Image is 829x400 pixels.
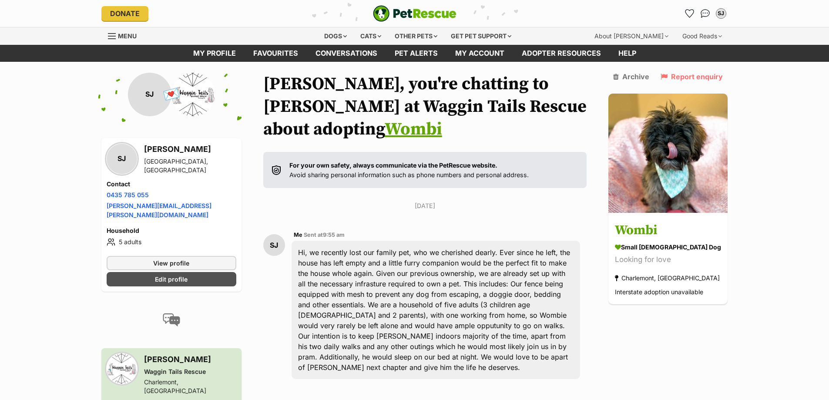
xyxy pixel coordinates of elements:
img: Waggin Tails Rescue profile pic [171,73,215,116]
div: SJ [107,144,137,174]
img: chat-41dd97257d64d25036548639549fe6c8038ab92f7586957e7f3b1b290dea8141.svg [701,9,710,18]
img: Waggin Tails Rescue profile pic [107,353,137,384]
span: 9:55 am [323,232,345,238]
div: Get pet support [445,27,517,45]
div: Hi, we recently lost our family pet, who we cherished dearly. Ever since he left, the house has l... [292,241,581,379]
h3: Wombi [615,221,721,240]
span: Edit profile [155,275,188,284]
a: Conversations [698,7,712,20]
a: conversations [307,45,386,62]
p: [DATE] [263,201,587,210]
h3: [PERSON_NAME] [144,353,236,366]
div: SJ [128,73,171,116]
a: Wombi small [DEMOGRAPHIC_DATA] Dog Looking for love Charlemont, [GEOGRAPHIC_DATA] Interstate adop... [608,214,728,304]
span: Menu [118,32,137,40]
div: Dogs [318,27,353,45]
h3: [PERSON_NAME] [144,143,236,155]
img: logo-e224e6f780fb5917bec1dbf3a21bbac754714ae5b6737aabdf751b685950b380.svg [373,5,456,22]
a: My profile [185,45,245,62]
a: Donate [101,6,148,21]
span: Interstate adoption unavailable [615,288,703,296]
a: Report enquiry [661,73,723,81]
span: 💌 [161,85,181,104]
button: My account [714,7,728,20]
span: View profile [153,259,189,268]
a: PetRescue [373,5,456,22]
div: Charlemont, [GEOGRAPHIC_DATA] [144,378,236,395]
a: Favourites [683,7,697,20]
div: small [DEMOGRAPHIC_DATA] Dog [615,242,721,252]
a: Favourites [245,45,307,62]
a: Adopter resources [513,45,610,62]
a: Help [610,45,645,62]
h4: Contact [107,180,236,188]
p: Avoid sharing personal information such as phone numbers and personal address. [289,161,529,179]
div: [GEOGRAPHIC_DATA], [GEOGRAPHIC_DATA] [144,157,236,175]
div: Good Reads [676,27,728,45]
a: Pet alerts [386,45,446,62]
a: My account [446,45,513,62]
img: conversation-icon-4a6f8262b818ee0b60e3300018af0b2d0b884aa5de6e9bcb8d3d4eeb1a70a7c4.svg [163,313,180,326]
div: Cats [354,27,387,45]
div: SJ [717,9,725,18]
div: Other pets [389,27,443,45]
a: Wombi [385,118,442,140]
span: Me [294,232,302,238]
a: Archive [613,73,649,81]
img: Wombi [608,94,728,213]
h4: Household [107,226,236,235]
div: About [PERSON_NAME] [588,27,675,45]
a: Menu [108,27,143,43]
div: SJ [263,234,285,256]
li: 5 adults [107,237,236,247]
a: [PERSON_NAME][EMAIL_ADDRESS][PERSON_NAME][DOMAIN_NAME] [107,202,211,218]
div: Looking for love [615,254,721,266]
a: 0435 785 055 [107,191,149,198]
ul: Account quick links [683,7,728,20]
span: Sent at [304,232,345,238]
h1: [PERSON_NAME], you're chatting to [PERSON_NAME] at Waggin Tails Rescue about adopting [263,73,587,141]
div: Waggin Tails Rescue [144,367,236,376]
a: Edit profile [107,272,236,286]
a: View profile [107,256,236,270]
div: Charlemont, [GEOGRAPHIC_DATA] [615,272,720,284]
strong: For your own safety, always communicate via the PetRescue website. [289,161,497,169]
